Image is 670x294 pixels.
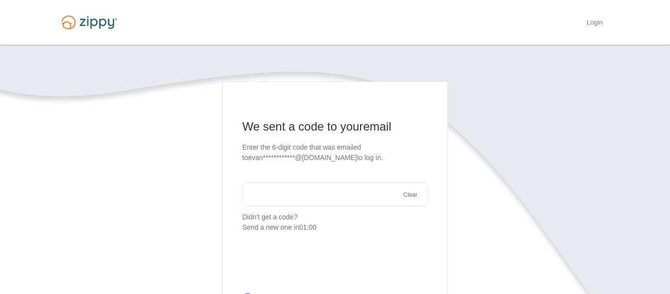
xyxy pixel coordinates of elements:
p: Didn't get a code? [242,212,428,233]
h1: We sent a code to your email [242,119,428,134]
button: Clear [400,190,420,200]
div: Send a new one in 01:00 [242,222,428,233]
p: Enter the 6-digit code that was emailed to evan************@[DOMAIN_NAME] to log in. [242,142,428,163]
a: Login [587,19,603,28]
img: Logo [55,11,123,34]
